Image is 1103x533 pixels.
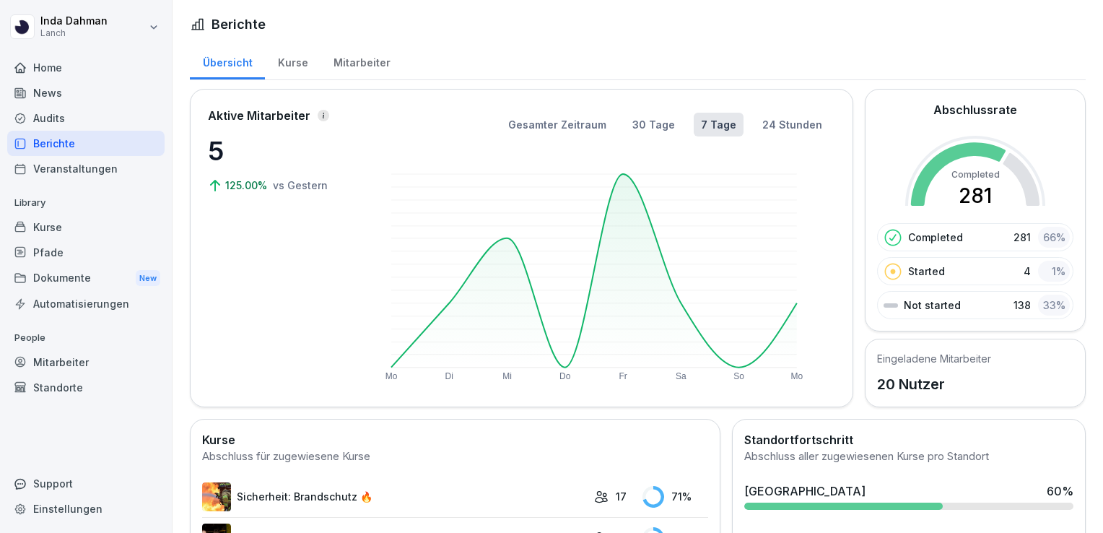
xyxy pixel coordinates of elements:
[619,371,627,381] text: Fr
[7,291,165,316] a: Automatisierungen
[1013,298,1031,313] p: 138
[904,298,961,313] p: Not started
[7,350,165,375] a: Mitarbeiter
[744,448,1073,465] div: Abschluss aller zugewiesenen Kurse pro Standort
[7,496,165,521] a: Einstellungen
[877,351,991,366] h5: Eingeladene Mitarbeiter
[501,113,614,136] button: Gesamter Zeitraum
[7,265,165,292] div: Dokumente
[908,230,963,245] p: Completed
[734,371,745,381] text: So
[202,482,587,511] a: Sicherheit: Brandschutz 🔥
[190,43,265,79] a: Übersicht
[385,371,398,381] text: Mo
[559,371,571,381] text: Do
[7,80,165,105] a: News
[7,214,165,240] a: Kurse
[1024,264,1031,279] p: 4
[755,113,829,136] button: 24 Stunden
[676,371,687,381] text: Sa
[738,477,1079,516] a: [GEOGRAPHIC_DATA]60%
[1013,230,1031,245] p: 281
[202,448,708,465] div: Abschluss für zugewiesene Kurse
[616,489,627,504] p: 17
[1038,261,1070,282] div: 1 %
[1038,227,1070,248] div: 66 %
[7,240,165,265] a: Pfade
[625,113,682,136] button: 30 Tage
[7,156,165,181] a: Veranstaltungen
[7,191,165,214] p: Library
[445,371,453,381] text: Di
[202,431,708,448] h2: Kurse
[40,15,108,27] p: Inda Dahman
[744,431,1073,448] h2: Standortfortschritt
[502,371,512,381] text: Mi
[40,28,108,38] p: Lanch
[908,264,945,279] p: Started
[225,178,270,193] p: 125.00%
[212,14,266,34] h1: Berichte
[7,55,165,80] a: Home
[7,375,165,400] a: Standorte
[208,107,310,124] p: Aktive Mitarbeiter
[7,265,165,292] a: DokumenteNew
[1047,482,1073,500] div: 60 %
[7,326,165,350] p: People
[202,482,231,511] img: zzov6v7ntk26bk7mur8pz9wg.png
[791,371,803,381] text: Mo
[877,373,991,395] p: 20 Nutzer
[321,43,403,79] a: Mitarbeiter
[208,131,352,170] p: 5
[7,131,165,156] a: Berichte
[744,482,866,500] div: [GEOGRAPHIC_DATA]
[1038,295,1070,316] div: 33 %
[273,178,328,193] p: vs Gestern
[642,486,708,508] div: 71 %
[694,113,744,136] button: 7 Tage
[7,471,165,496] div: Support
[7,105,165,131] a: Audits
[933,101,1017,118] h2: Abschlussrate
[136,270,160,287] div: New
[265,43,321,79] a: Kurse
